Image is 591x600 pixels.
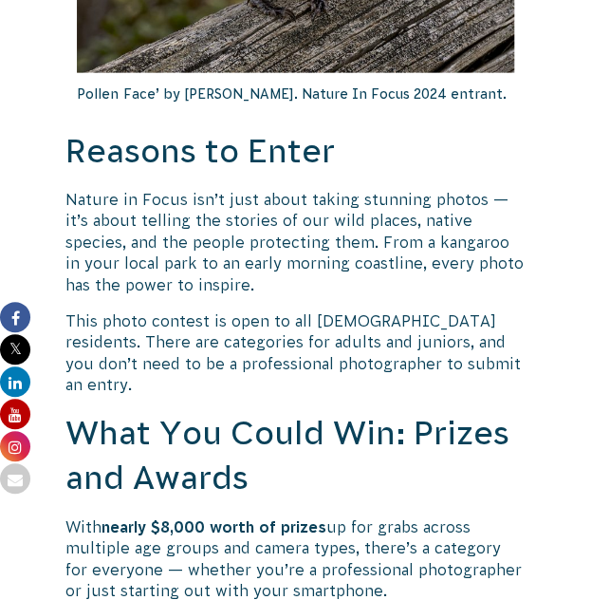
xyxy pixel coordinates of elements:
p: Nature in Focus isn’t just about taking stunning photos — it’s about telling the stories of our w... [65,189,526,295]
h2: What You Could Win: Prizes and Awards [65,411,526,501]
strong: nearly $8,000 worth of prizes [102,518,326,535]
p: This photo contest is open to all [DEMOGRAPHIC_DATA] residents. There are categories for adults a... [65,310,526,396]
p: Pollen Face’ by [PERSON_NAME]. Nature In Focus 2024 entrant. [77,73,513,115]
h2: Reasons to Enter [65,129,526,175]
